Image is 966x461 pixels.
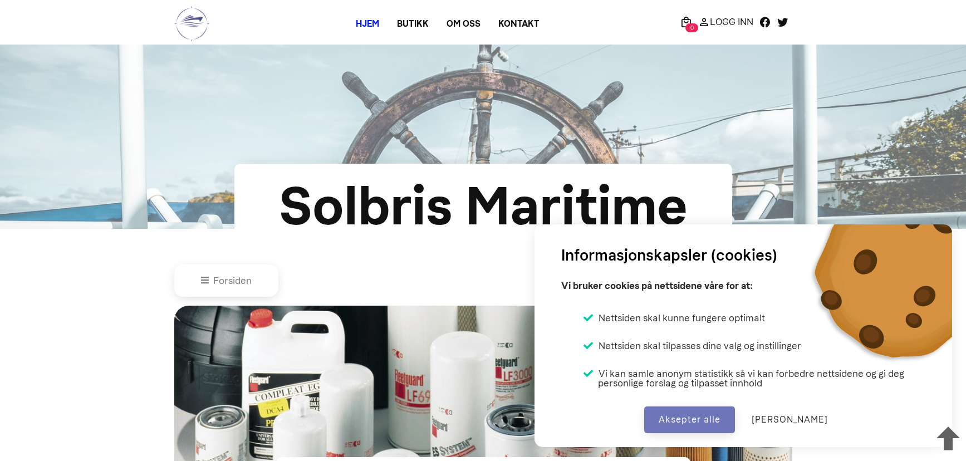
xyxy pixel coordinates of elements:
[174,6,209,42] img: logo
[583,313,765,323] li: Nettsiden skal kunne fungere optimalt
[695,15,756,28] a: Logg Inn
[388,14,438,34] a: Butikk
[583,341,801,351] li: Nettsiden skal tilpasses dine valg og instillinger
[561,276,753,295] p: Vi bruker cookies på nettsidene våre for at:
[561,244,777,267] h3: Informasjonskapsler (cookies)
[174,264,792,297] nav: breadcrumb
[677,15,695,28] a: 0
[583,369,925,388] li: Vi kan samle anonym statistikk så vi kan forbedre nettsidene og gi deg personlige forslag og tilp...
[347,14,388,34] a: Hjem
[271,166,696,247] div: Solbris Maritime
[737,406,842,433] button: [PERSON_NAME]
[438,14,489,34] a: Om oss
[201,275,252,286] a: Forsiden
[644,406,735,433] button: Aksepter alle
[489,14,548,34] a: Kontakt
[685,23,698,32] span: 0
